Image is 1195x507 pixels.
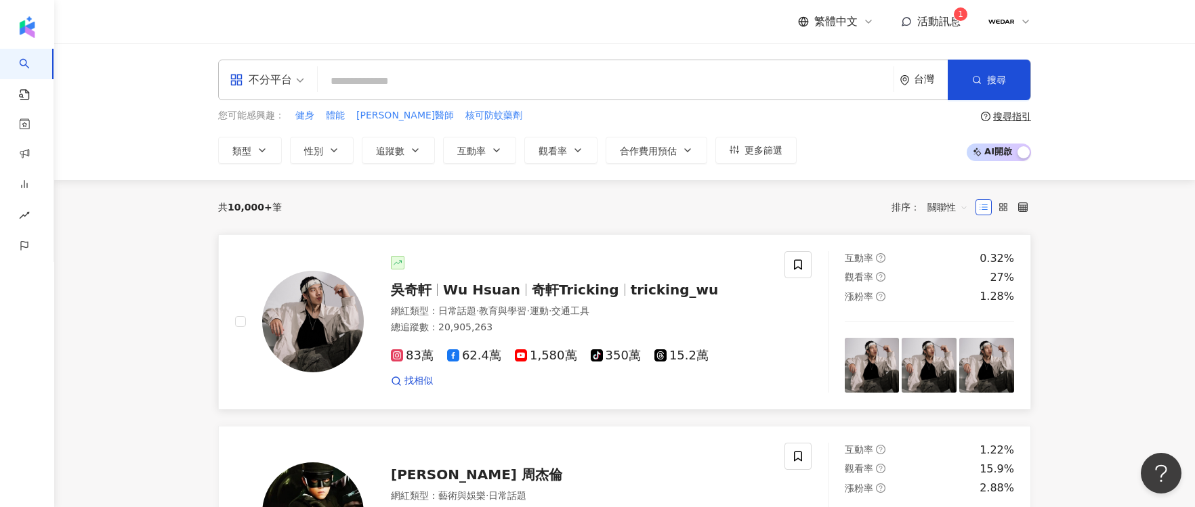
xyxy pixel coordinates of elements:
[356,108,455,123] button: [PERSON_NAME]醫師
[230,69,292,91] div: 不分平台
[631,282,719,298] span: tricking_wu
[980,443,1014,458] div: 1.22%
[404,374,433,388] span: 找相似
[262,271,364,372] img: KOL Avatar
[876,292,885,301] span: question-circle
[465,108,523,123] button: 核可防蚊藥劑
[391,305,768,318] div: 網紅類型 ：
[591,349,641,363] span: 350萬
[438,305,476,316] span: 日常話題
[391,489,768,503] div: 網紅類型 ：
[980,251,1014,266] div: 0.32%
[980,462,1014,477] div: 15.9%
[745,145,782,156] span: 更多篩選
[892,196,976,218] div: 排序：
[391,282,432,298] span: 吳奇軒
[917,15,961,28] span: 活動訊息
[19,49,46,102] a: search
[845,271,873,282] span: 觀看率
[447,349,501,363] span: 62.4萬
[325,108,345,123] button: 體能
[914,74,948,85] div: 台灣
[715,137,797,164] button: 更多篩選
[326,109,345,123] span: 體能
[16,16,38,38] img: logo icon
[654,349,709,363] span: 15.2萬
[443,282,520,298] span: Wu Hsuan
[993,111,1031,122] div: 搜尋指引
[295,108,315,123] button: 健身
[488,490,526,501] span: 日常話題
[526,305,529,316] span: ·
[990,270,1014,285] div: 27%
[620,146,677,156] span: 合作費用預估
[876,272,885,282] span: question-circle
[230,73,243,87] span: appstore
[524,137,597,164] button: 觀看率
[218,137,282,164] button: 類型
[954,7,967,21] sup: 1
[438,490,486,501] span: 藝術與娛樂
[479,305,526,316] span: 教育與學習
[958,9,963,19] span: 1
[927,196,968,218] span: 關聯性
[465,109,522,123] span: 核可防蚊藥劑
[476,305,479,316] span: ·
[902,338,957,393] img: post-image
[391,374,433,388] a: 找相似
[515,349,577,363] span: 1,580萬
[228,202,272,213] span: 10,000+
[304,146,323,156] span: 性別
[391,349,434,363] span: 83萬
[486,490,488,501] span: ·
[443,137,516,164] button: 互動率
[948,60,1030,100] button: 搜尋
[551,305,589,316] span: 交通工具
[391,466,562,483] span: [PERSON_NAME] 周杰倫
[981,112,990,121] span: question-circle
[218,109,285,123] span: 您可能感興趣：
[356,109,454,123] span: [PERSON_NAME]醫師
[606,137,707,164] button: 合作費用預估
[19,202,30,232] span: rise
[876,464,885,473] span: question-circle
[980,289,1014,304] div: 1.28%
[376,146,404,156] span: 追蹤數
[987,74,1006,85] span: 搜尋
[218,234,1031,410] a: KOL Avatar吳奇軒Wu Hsuan奇軒Trickingtricking_wu網紅類型：日常話題·教育與學習·運動·交通工具總追蹤數：20,905,26383萬62.4萬1,580萬350...
[845,483,873,493] span: 漲粉率
[876,445,885,454] span: question-circle
[530,305,549,316] span: 運動
[845,463,873,474] span: 觀看率
[362,137,435,164] button: 追蹤數
[290,137,354,164] button: 性別
[980,481,1014,495] div: 2.88%
[532,282,619,298] span: 奇軒Tricking
[218,202,282,213] div: 共 筆
[457,146,486,156] span: 互動率
[814,14,858,29] span: 繁體中文
[539,146,567,156] span: 觀看率
[391,321,768,334] div: 總追蹤數 ： 20,905,263
[845,444,873,455] span: 互動率
[232,146,251,156] span: 類型
[876,483,885,493] span: question-circle
[845,252,873,263] span: 互動率
[845,338,900,393] img: post-image
[959,338,1014,393] img: post-image
[1141,453,1181,493] iframe: Help Scout Beacon - Open
[900,75,910,85] span: environment
[876,253,885,263] span: question-circle
[988,9,1014,35] img: 07016.png
[845,291,873,302] span: 漲粉率
[295,109,314,123] span: 健身
[549,305,551,316] span: ·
